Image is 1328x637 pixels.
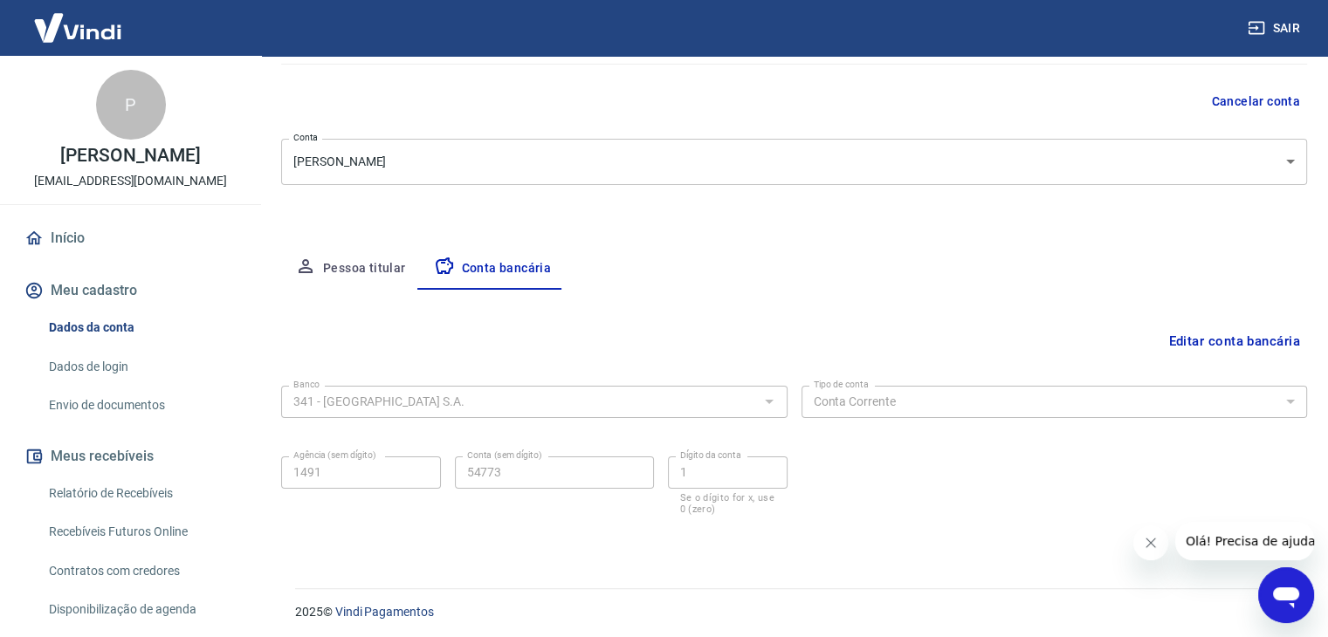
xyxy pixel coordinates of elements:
[10,12,147,26] span: Olá! Precisa de ajuda?
[42,514,240,550] a: Recebíveis Futuros Online
[42,310,240,346] a: Dados da conta
[293,378,320,391] label: Banco
[34,172,227,190] p: [EMAIL_ADDRESS][DOMAIN_NAME]
[680,449,741,462] label: Dígito da conta
[42,387,240,423] a: Envio de documentos
[21,437,240,476] button: Meus recebíveis
[42,553,240,589] a: Contratos com credores
[1204,86,1307,118] button: Cancelar conta
[1258,567,1314,623] iframe: Botão para abrir a janela de mensagens
[420,248,566,290] button: Conta bancária
[21,1,134,54] img: Vindi
[814,378,869,391] label: Tipo de conta
[680,492,775,515] p: Se o dígito for x, use 0 (zero)
[1244,12,1307,45] button: Sair
[21,219,240,257] a: Início
[1161,325,1307,358] button: Editar conta bancária
[293,131,318,144] label: Conta
[281,248,420,290] button: Pessoa titular
[42,476,240,511] a: Relatório de Recebíveis
[42,592,240,627] a: Disponibilização de agenda
[1133,525,1168,560] iframe: Fechar mensagem
[293,449,376,462] label: Agência (sem dígito)
[1175,522,1314,560] iframe: Mensagem da empresa
[42,349,240,385] a: Dados de login
[21,271,240,310] button: Meu cadastro
[96,70,166,140] div: P
[295,603,1286,621] p: 2025 ©
[281,139,1307,185] div: [PERSON_NAME]
[60,147,200,165] p: [PERSON_NAME]
[335,605,434,619] a: Vindi Pagamentos
[467,449,542,462] label: Conta (sem dígito)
